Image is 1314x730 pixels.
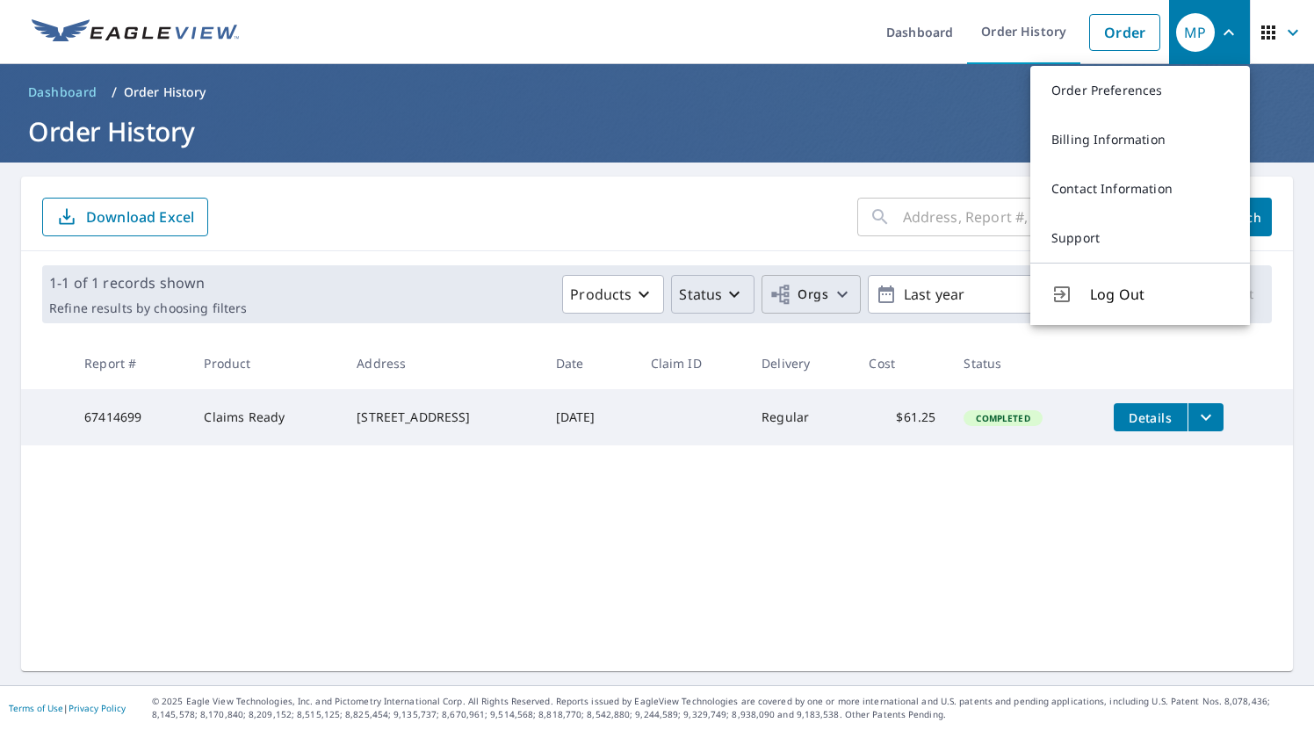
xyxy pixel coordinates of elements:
[1030,213,1250,263] a: Support
[124,83,206,101] p: Order History
[1030,66,1250,115] a: Order Preferences
[9,702,63,714] a: Terms of Use
[542,337,637,389] th: Date
[190,389,343,445] td: Claims Ready
[28,83,97,101] span: Dashboard
[32,19,239,46] img: EV Logo
[903,192,1195,242] input: Address, Report #, Claim ID, etc.
[855,389,949,445] td: $61.25
[747,337,855,389] th: Delivery
[112,82,117,103] li: /
[1176,13,1215,52] div: MP
[1090,284,1229,305] span: Log Out
[152,695,1305,721] p: © 2025 Eagle View Technologies, Inc. and Pictometry International Corp. All Rights Reserved. Repo...
[1124,409,1177,426] span: Details
[562,275,664,314] button: Products
[21,113,1293,149] h1: Order History
[1089,14,1160,51] a: Order
[70,337,190,389] th: Report #
[769,284,828,306] span: Orgs
[949,337,1099,389] th: Status
[747,389,855,445] td: Regular
[542,389,637,445] td: [DATE]
[671,275,754,314] button: Status
[69,702,126,714] a: Privacy Policy
[897,279,1102,310] p: Last year
[1030,263,1250,325] button: Log Out
[762,275,861,314] button: Orgs
[1188,403,1224,431] button: filesDropdownBtn-67414699
[1114,403,1188,431] button: detailsBtn-67414699
[570,284,632,305] p: Products
[357,408,527,426] div: [STREET_ADDRESS]
[679,284,722,305] p: Status
[49,272,247,293] p: 1-1 of 1 records shown
[1030,115,1250,164] a: Billing Information
[1030,164,1250,213] a: Contact Information
[21,78,105,106] a: Dashboard
[9,703,126,713] p: |
[42,198,208,236] button: Download Excel
[70,389,190,445] td: 67414699
[190,337,343,389] th: Product
[49,300,247,316] p: Refine results by choosing filters
[965,412,1040,424] span: Completed
[21,78,1293,106] nav: breadcrumb
[1223,209,1258,226] span: Search
[343,337,541,389] th: Address
[855,337,949,389] th: Cost
[868,275,1131,314] button: Last year
[637,337,748,389] th: Claim ID
[86,207,194,227] p: Download Excel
